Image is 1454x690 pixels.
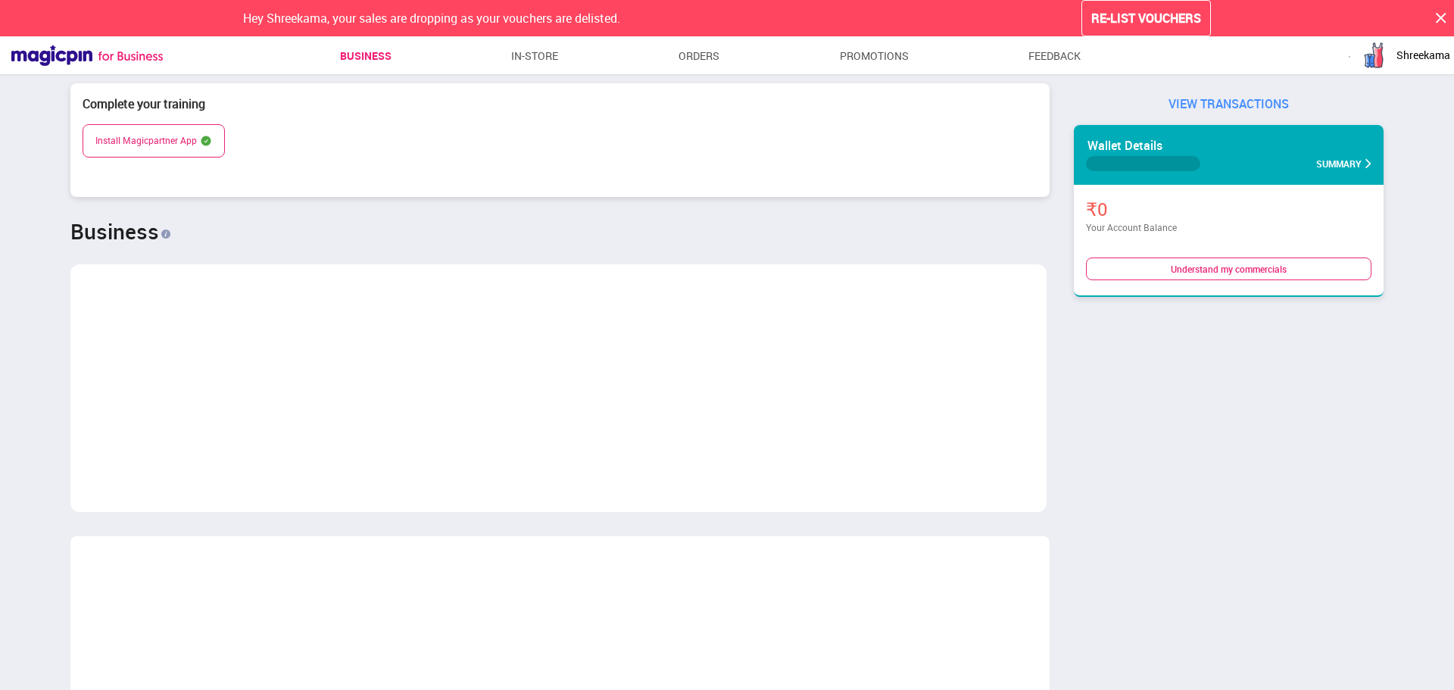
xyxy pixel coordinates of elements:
[1028,42,1081,70] a: Feedback
[200,135,212,147] img: tick_withdraw_new.7e6cd836.svg
[679,42,719,70] a: Orders
[1086,258,1372,280] div: Understand my commercials
[1086,221,1258,236] div: Your Account Balance
[1396,48,1450,63] span: Shreekama
[83,124,225,157] button: Install Magicpartner App
[1086,197,1258,221] div: ₹0
[340,42,392,70] a: Business
[1359,40,1389,70] img: logo
[1074,95,1384,113] div: VIEW TRANSACTIONS
[11,45,163,66] img: Magicpin
[161,229,170,239] img: AuROenoBPPGMAAAAAElFTkSuQmCC
[511,42,558,70] a: In-store
[1086,137,1372,155] div: Wallet Details
[83,95,1037,112] div: Complete your training
[70,222,1047,240] h1: Business
[1091,10,1201,27] span: RE-LIST VOUCHERS
[1316,155,1362,173] span: Summary
[70,264,1047,512] iframe: Business Overview
[840,42,909,70] a: Promotions
[243,10,620,27] span: Hey Shreekama, your sales are dropping as your vouchers are delisted.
